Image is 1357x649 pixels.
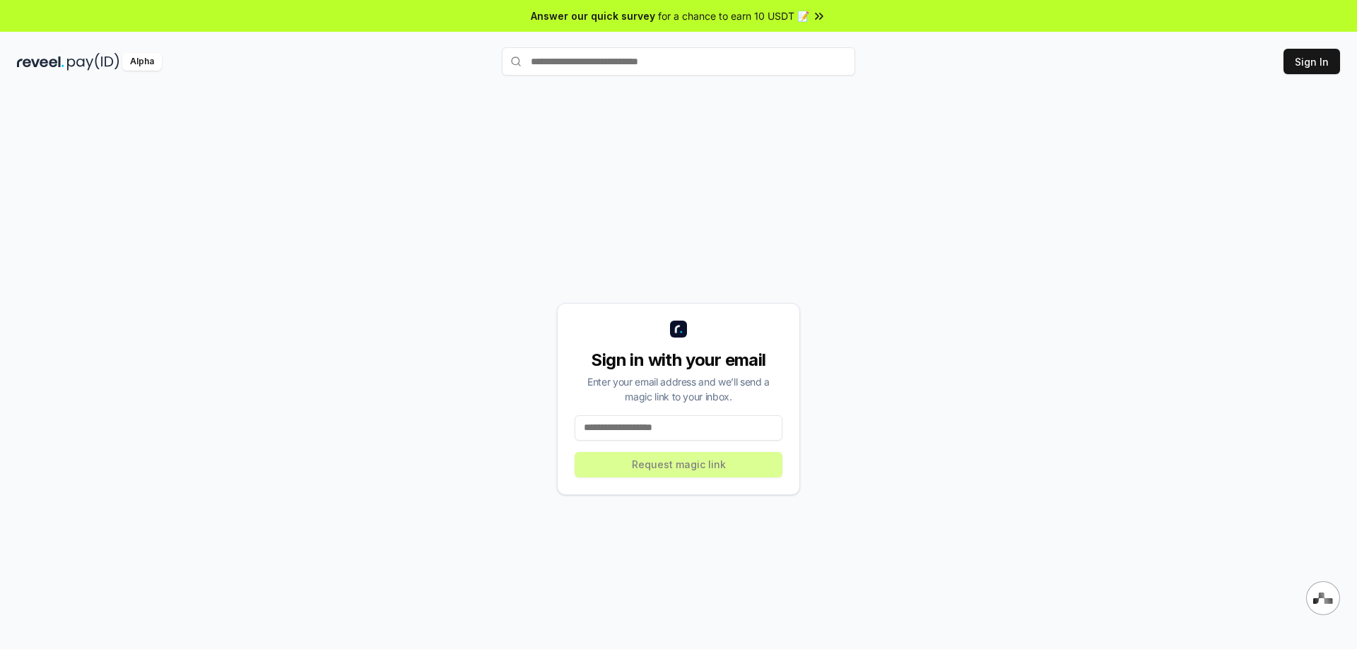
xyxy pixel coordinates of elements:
span: Answer our quick survey [531,8,655,23]
button: Sign In [1283,49,1340,74]
div: Enter your email address and we’ll send a magic link to your inbox. [575,374,782,404]
div: Alpha [122,53,162,71]
img: svg+xml,%3Csvg%20xmlns%3D%22http%3A%2F%2Fwww.w3.org%2F2000%2Fsvg%22%20width%3D%2228%22%20height%3... [1313,593,1333,604]
img: logo_small [670,321,687,338]
div: Sign in with your email [575,349,782,371]
img: pay_id [67,53,119,71]
img: reveel_dark [17,53,64,71]
span: for a chance to earn 10 USDT 📝 [658,8,809,23]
